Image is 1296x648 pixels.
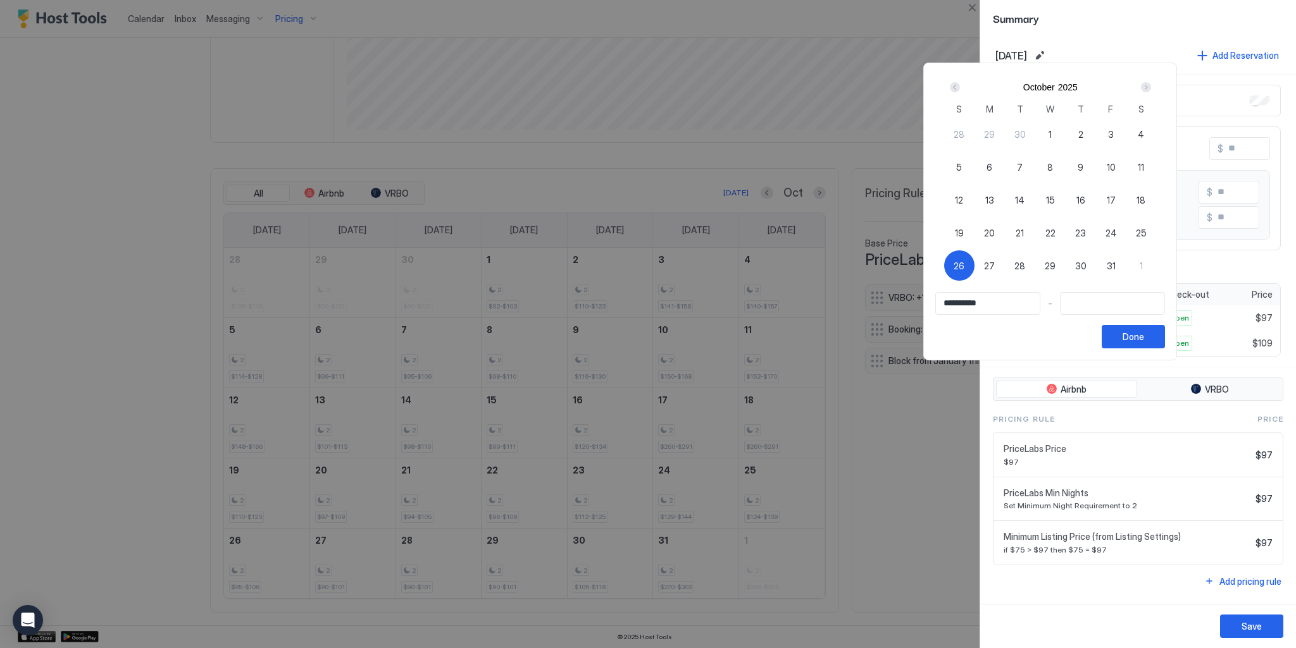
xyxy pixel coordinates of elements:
[1078,161,1083,174] span: 9
[1138,128,1144,141] span: 4
[1137,80,1154,95] button: Next
[1023,82,1055,92] button: October
[1078,128,1083,141] span: 2
[1102,325,1165,348] button: Done
[947,80,964,95] button: Prev
[1035,152,1066,182] button: 8
[984,259,995,272] span: 27
[984,226,995,240] span: 20
[1066,185,1096,215] button: 16
[1096,152,1126,182] button: 10
[1126,152,1156,182] button: 11
[1049,128,1052,141] span: 1
[1035,119,1066,149] button: 1
[1017,102,1023,116] span: T
[1096,250,1126,281] button: 31
[1075,259,1087,272] span: 30
[954,259,964,272] span: 26
[986,102,994,116] span: M
[1014,259,1025,272] span: 28
[975,152,1005,182] button: 6
[1126,217,1156,248] button: 25
[1047,161,1053,174] span: 8
[1014,128,1026,141] span: 30
[1096,119,1126,149] button: 3
[1005,185,1035,215] button: 14
[1123,330,1144,343] div: Done
[987,161,992,174] span: 6
[1046,102,1054,116] span: W
[1107,161,1116,174] span: 10
[985,193,994,207] span: 13
[975,250,1005,281] button: 27
[954,128,964,141] span: 28
[955,193,963,207] span: 12
[944,250,975,281] button: 26
[1061,293,1164,314] input: Input Field
[1126,185,1156,215] button: 18
[1107,193,1116,207] span: 17
[944,152,975,182] button: 5
[936,293,1040,314] input: Input Field
[1046,193,1055,207] span: 15
[1066,217,1096,248] button: 23
[1005,217,1035,248] button: 21
[1075,226,1086,240] span: 23
[1140,259,1143,272] span: 1
[1138,102,1144,116] span: S
[956,161,962,174] span: 5
[956,102,962,116] span: S
[1015,193,1025,207] span: 14
[1096,185,1126,215] button: 17
[1035,217,1066,248] button: 22
[975,185,1005,215] button: 13
[955,226,964,240] span: 19
[1107,259,1116,272] span: 31
[1005,119,1035,149] button: 30
[1058,82,1078,92] button: 2025
[1108,128,1114,141] span: 3
[13,605,43,635] div: Open Intercom Messenger
[1126,119,1156,149] button: 4
[1136,226,1147,240] span: 25
[1017,161,1023,174] span: 7
[1005,152,1035,182] button: 7
[1035,250,1066,281] button: 29
[944,185,975,215] button: 12
[1045,226,1056,240] span: 22
[944,217,975,248] button: 19
[1066,119,1096,149] button: 2
[1078,102,1084,116] span: T
[1005,250,1035,281] button: 28
[944,119,975,149] button: 28
[1048,298,1052,309] span: -
[975,119,1005,149] button: 29
[1035,185,1066,215] button: 15
[1016,226,1024,240] span: 21
[1076,193,1085,207] span: 16
[1106,226,1117,240] span: 24
[975,217,1005,248] button: 20
[1137,193,1145,207] span: 18
[984,128,995,141] span: 29
[1096,217,1126,248] button: 24
[1066,250,1096,281] button: 30
[1126,250,1156,281] button: 1
[1066,152,1096,182] button: 9
[1138,161,1144,174] span: 11
[1108,102,1113,116] span: F
[1045,259,1056,272] span: 29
